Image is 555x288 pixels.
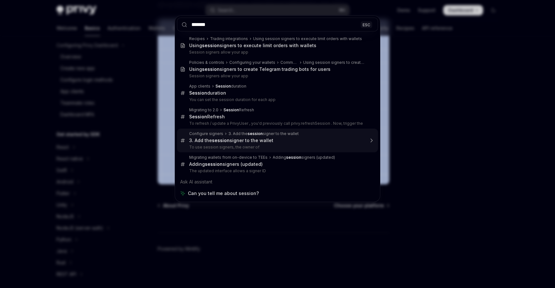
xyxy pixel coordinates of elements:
[189,138,273,143] div: 3. Add the signer to the wallet
[210,36,248,41] div: Trading integrations
[303,60,365,65] div: Using session signers to create Telegram trading bots for users
[253,36,362,41] div: Using session signers to execute limit orders with wallets
[286,155,301,160] b: session
[189,168,365,174] p: The updated interface allows a signer ID
[212,138,230,143] b: session
[189,107,218,113] div: Migrating to 2.0
[228,131,299,136] div: 3. Add the signer to the wallet
[224,107,254,113] div: Refresh
[188,190,259,197] span: Can you tell me about session?
[189,66,330,72] div: Using signers to create Telegram trading bots for users
[189,90,226,96] div: duration
[189,90,207,96] b: Session
[189,84,210,89] div: App clients
[189,131,223,136] div: Configure signers
[189,50,365,55] p: Session signers allow your app
[280,60,298,65] div: Common use cases
[216,84,246,89] div: duration
[189,114,225,120] div: Refresh
[189,60,224,65] div: Policies & controls
[189,114,207,119] b: Session
[189,43,316,48] div: Using signers to execute limit orders with wallets
[189,36,205,41] div: Recipes
[177,176,378,188] div: Ask AI assistant
[189,155,268,160] div: Migrating wallets from on-device to TEEs
[189,121,365,126] p: To refresh / update a PrivyUser , you'd previously call privy.refreshSession . Now, trigger the
[189,73,365,79] p: Session signers allow your app
[189,161,263,167] div: Adding signers (updated)
[229,60,275,65] div: Configuring your wallets
[216,84,231,89] b: Session
[224,107,239,112] b: Session
[189,97,365,102] p: You can set the session duration for each app
[189,145,365,150] p: To use session signers, the owner of
[205,161,223,167] b: session
[361,21,372,28] div: ESC
[202,43,220,48] b: session
[202,66,220,72] b: session
[248,131,263,136] b: session
[273,155,335,160] div: Adding signers (updated)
